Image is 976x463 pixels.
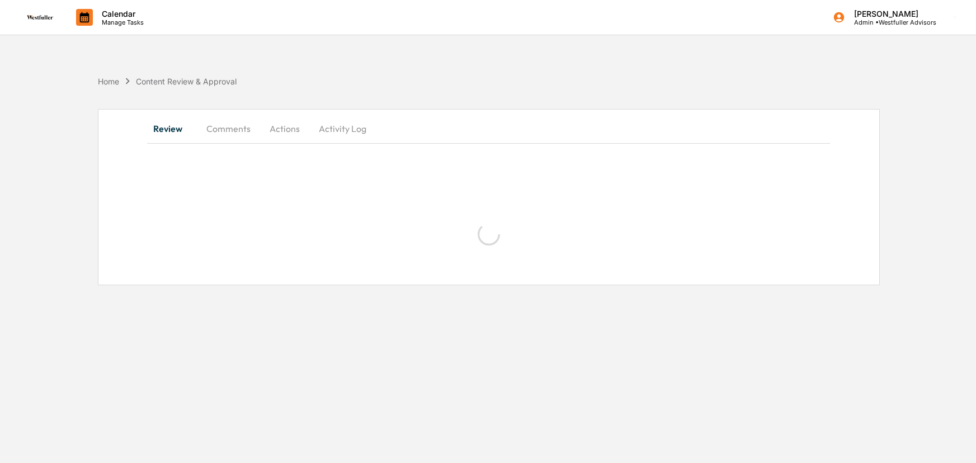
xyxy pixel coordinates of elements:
p: Admin • Westfuller Advisors [845,18,936,26]
div: Content Review & Approval [136,77,237,86]
p: Manage Tasks [93,18,149,26]
button: Actions [260,115,310,142]
div: Home [98,77,119,86]
p: Calendar [93,9,149,18]
button: Activity Log [310,115,375,142]
button: Review [147,115,197,142]
img: logo [27,15,54,20]
div: secondary tabs example [147,115,831,142]
button: Comments [197,115,260,142]
p: [PERSON_NAME] [845,9,936,18]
